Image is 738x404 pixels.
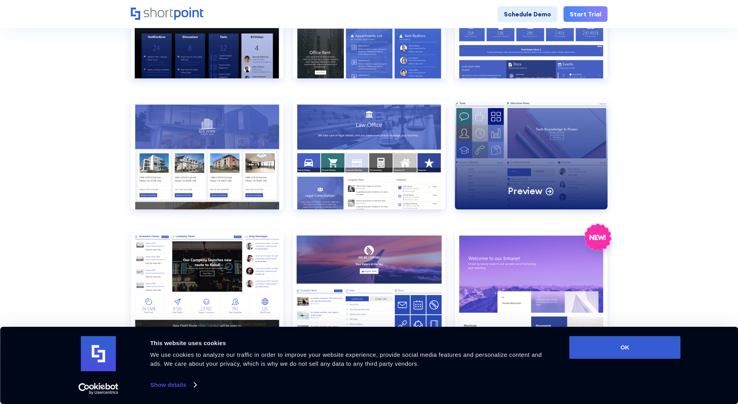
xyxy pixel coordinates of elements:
img: logo [81,336,116,371]
a: Usercentrics Cookiebot - opens in a new window [64,383,132,395]
a: Start Trial [564,6,608,22]
a: Documents 3 [131,100,284,222]
span: We use cookies to analyze our traffic in order to improve your website experience, provide social... [150,351,542,367]
a: Home [131,7,203,21]
a: Employees Directory 3 [131,231,284,353]
button: OK [569,336,681,359]
a: Enterprise 1 [455,231,608,353]
a: Employees Directory 4 [293,231,446,353]
a: Show details [150,379,196,391]
a: Employees Directory 1 [293,100,446,222]
a: Schedule Demo [498,6,557,22]
div: This website uses cookies [150,338,552,348]
p: Preview [508,185,542,197]
a: Employees Directory 2Preview [455,100,608,222]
